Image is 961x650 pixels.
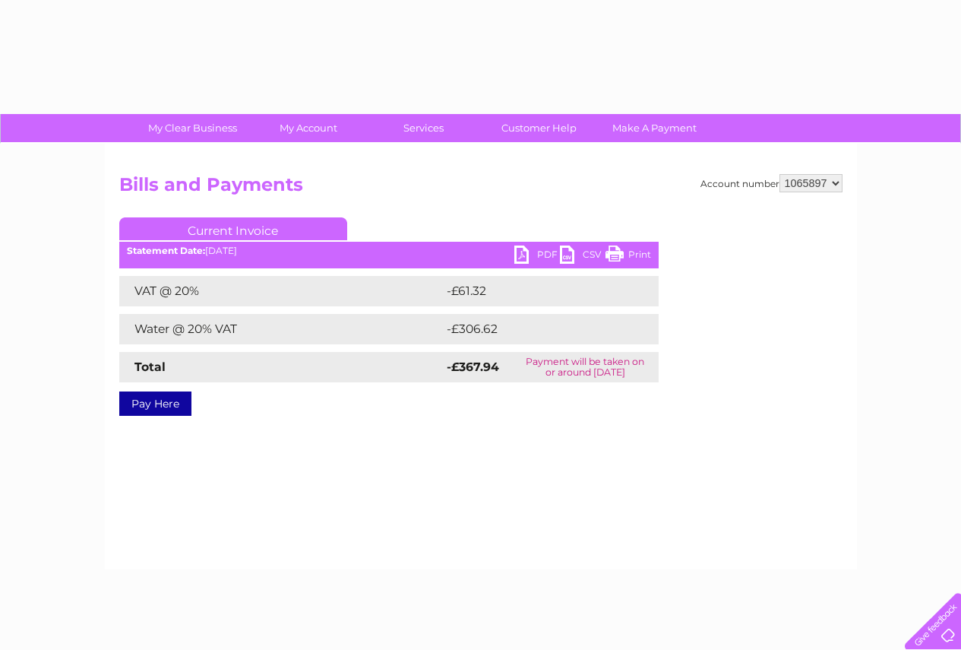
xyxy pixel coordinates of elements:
a: Make A Payment [592,114,717,142]
a: PDF [514,246,560,268]
a: Customer Help [476,114,602,142]
b: Statement Date: [127,245,205,256]
a: CSV [560,246,605,268]
strong: -£367.94 [447,360,499,374]
a: Print [605,246,651,268]
strong: Total [134,360,166,374]
div: [DATE] [119,246,659,256]
td: VAT @ 20% [119,276,443,306]
a: Current Invoice [119,217,347,240]
a: Pay Here [119,392,191,416]
td: Water @ 20% VAT [119,314,443,344]
a: Services [361,114,486,142]
a: My Clear Business [130,114,255,142]
td: -£306.62 [443,314,634,344]
a: My Account [245,114,371,142]
td: Payment will be taken on or around [DATE] [512,352,658,382]
td: -£61.32 [443,276,629,306]
h2: Bills and Payments [119,174,842,203]
div: Account number [700,174,842,192]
